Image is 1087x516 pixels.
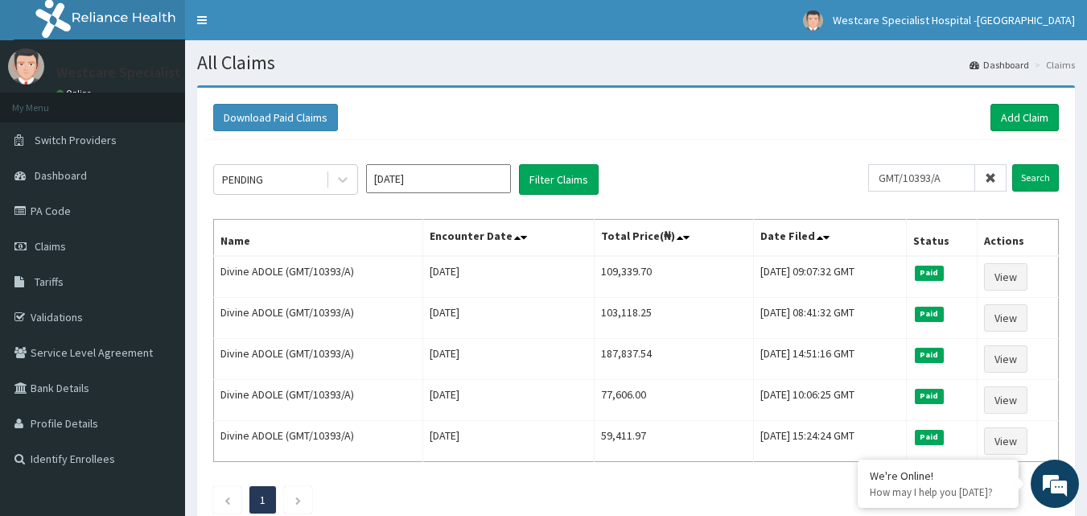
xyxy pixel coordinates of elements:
[214,256,423,298] td: Divine ADOLE (GMT/10393/A)
[35,275,64,289] span: Tariffs
[753,421,906,462] td: [DATE] 15:24:24 GMT
[984,427,1027,455] a: View
[870,485,1007,499] p: How may I help you today?
[595,421,753,462] td: 59,411.97
[260,493,266,507] a: Page 1 is your current page
[423,339,595,380] td: [DATE]
[56,88,95,99] a: Online
[294,493,302,507] a: Next page
[213,104,338,131] button: Download Paid Claims
[423,421,595,462] td: [DATE]
[595,220,753,257] th: Total Price(₦)
[423,256,595,298] td: [DATE]
[595,256,753,298] td: 109,339.70
[915,307,944,321] span: Paid
[35,168,87,183] span: Dashboard
[56,65,378,80] p: Westcare Specialist Hospital -[GEOGRAPHIC_DATA]
[753,339,906,380] td: [DATE] 14:51:16 GMT
[595,380,753,421] td: 77,606.00
[984,386,1027,414] a: View
[915,348,944,362] span: Paid
[35,239,66,254] span: Claims
[595,339,753,380] td: 187,837.54
[222,171,263,188] div: PENDING
[214,339,423,380] td: Divine ADOLE (GMT/10393/A)
[8,48,44,85] img: User Image
[1031,58,1075,72] li: Claims
[753,256,906,298] td: [DATE] 09:07:32 GMT
[214,421,423,462] td: Divine ADOLE (GMT/10393/A)
[984,304,1027,332] a: View
[214,298,423,339] td: Divine ADOLE (GMT/10393/A)
[595,298,753,339] td: 103,118.25
[970,58,1029,72] a: Dashboard
[753,220,906,257] th: Date Filed
[915,430,944,444] span: Paid
[868,164,975,192] input: Search by HMO ID
[870,469,1007,483] div: We're Online!
[915,266,944,280] span: Paid
[803,10,823,31] img: User Image
[833,13,1075,27] span: Westcare Specialist Hospital -[GEOGRAPHIC_DATA]
[978,220,1059,257] th: Actions
[224,493,231,507] a: Previous page
[423,220,595,257] th: Encounter Date
[915,389,944,403] span: Paid
[984,345,1027,373] a: View
[519,164,599,195] button: Filter Claims
[990,104,1059,131] a: Add Claim
[214,380,423,421] td: Divine ADOLE (GMT/10393/A)
[366,164,511,193] input: Select Month and Year
[753,298,906,339] td: [DATE] 08:41:32 GMT
[214,220,423,257] th: Name
[35,133,117,147] span: Switch Providers
[753,380,906,421] td: [DATE] 10:06:25 GMT
[907,220,978,257] th: Status
[197,52,1075,73] h1: All Claims
[423,380,595,421] td: [DATE]
[984,263,1027,291] a: View
[1012,164,1059,192] input: Search
[423,298,595,339] td: [DATE]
